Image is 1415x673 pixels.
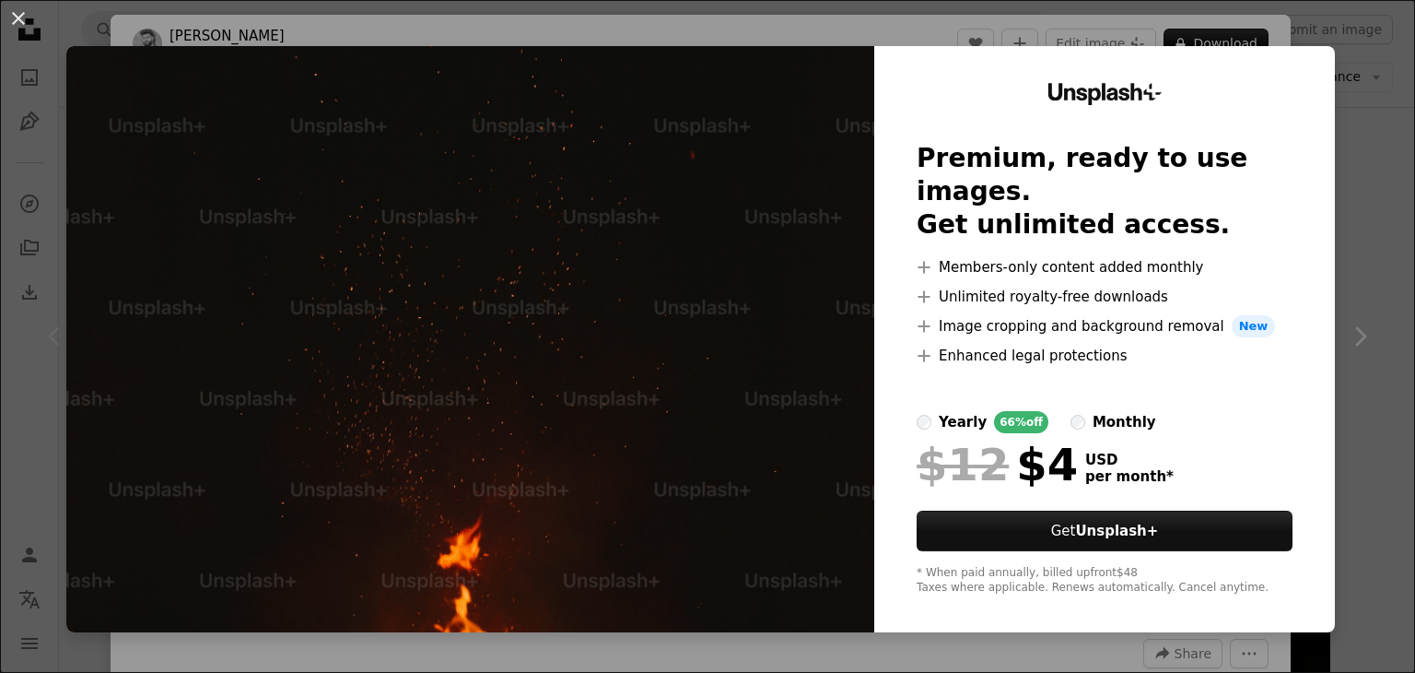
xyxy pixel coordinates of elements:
[917,441,1078,489] div: $4
[917,315,1292,337] li: Image cropping and background removal
[1093,411,1156,433] div: monthly
[917,256,1292,278] li: Members-only content added monthly
[917,142,1292,242] h2: Premium, ready to use images. Get unlimited access.
[917,566,1292,596] div: * When paid annually, billed upfront $48 Taxes where applicable. Renews automatically. Cancel any...
[917,286,1292,308] li: Unlimited royalty-free downloads
[917,415,931,430] input: yearly66%off
[1232,315,1276,337] span: New
[939,411,987,433] div: yearly
[917,345,1292,367] li: Enhanced legal protections
[917,441,1009,489] span: $12
[994,411,1048,433] div: 66% off
[1075,523,1158,539] strong: Unsplash+
[1085,468,1174,485] span: per month *
[1070,415,1085,430] input: monthly
[917,511,1292,551] button: GetUnsplash+
[1085,452,1174,468] span: USD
